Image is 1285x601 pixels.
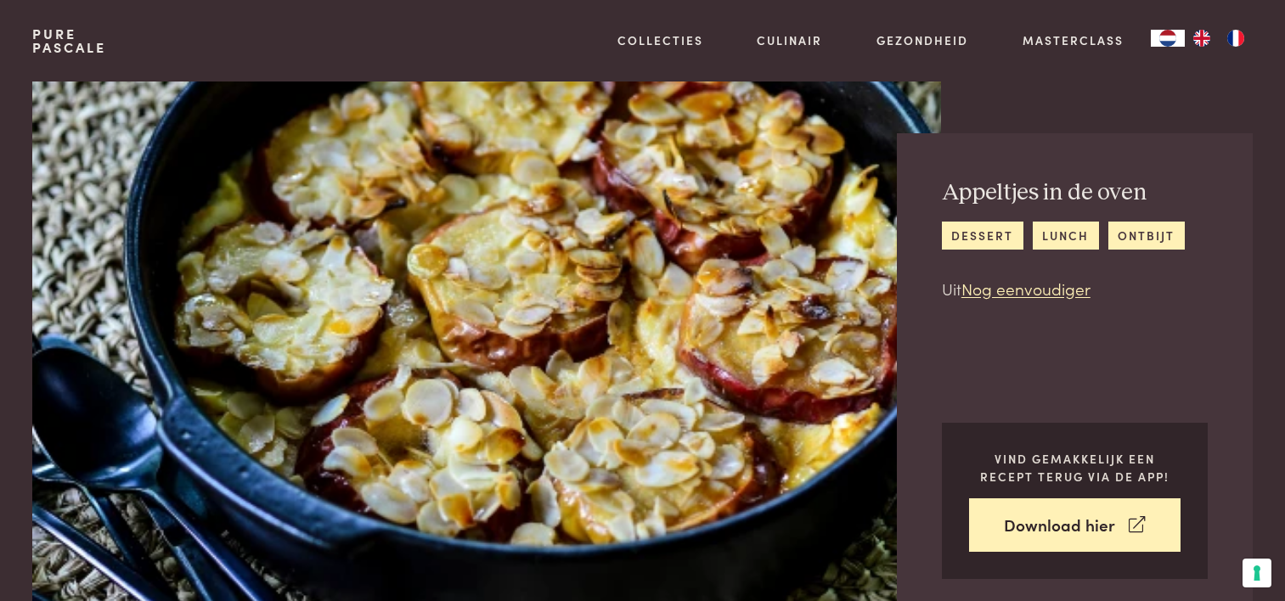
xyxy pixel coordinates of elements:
a: PurePascale [32,27,106,54]
a: Nog eenvoudiger [961,277,1091,300]
button: Uw voorkeuren voor toestemming voor trackingtechnologieën [1243,559,1271,587]
p: Uit [942,277,1185,301]
a: dessert [942,222,1023,250]
a: FR [1219,30,1253,47]
h2: Appeltjes in de oven [942,178,1185,208]
a: ontbijt [1108,222,1185,250]
a: Masterclass [1023,31,1124,49]
a: Culinair [757,31,822,49]
div: Language [1151,30,1185,47]
a: lunch [1033,222,1099,250]
a: Download hier [969,498,1181,552]
ul: Language list [1185,30,1253,47]
a: Collecties [617,31,703,49]
aside: Language selected: Nederlands [1151,30,1253,47]
p: Vind gemakkelijk een recept terug via de app! [969,450,1181,485]
a: Gezondheid [876,31,968,49]
a: EN [1185,30,1219,47]
a: NL [1151,30,1185,47]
